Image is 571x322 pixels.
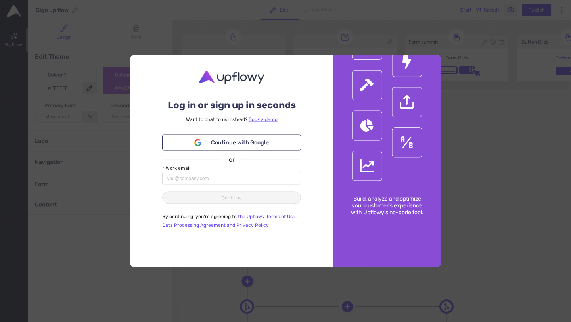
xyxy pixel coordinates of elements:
img: Upflowy logo [198,71,265,84]
p: Build, analyze and optimize your customer's experience with Upflowy's no-code tool. [333,183,441,227]
span: Continue with Google [211,138,269,147]
div: Want to chat to us instead? [162,113,301,123]
a: Book a demo [249,116,278,122]
img: Featured [349,55,425,184]
span: or [222,154,241,164]
button: Continue with Google [162,134,301,150]
input: Work email [162,172,301,185]
p: By continuing, you're agreeing to [162,212,301,230]
button: Continue [162,192,301,204]
div: Log in or sign up in seconds [162,91,301,113]
label: Work email [162,164,190,172]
